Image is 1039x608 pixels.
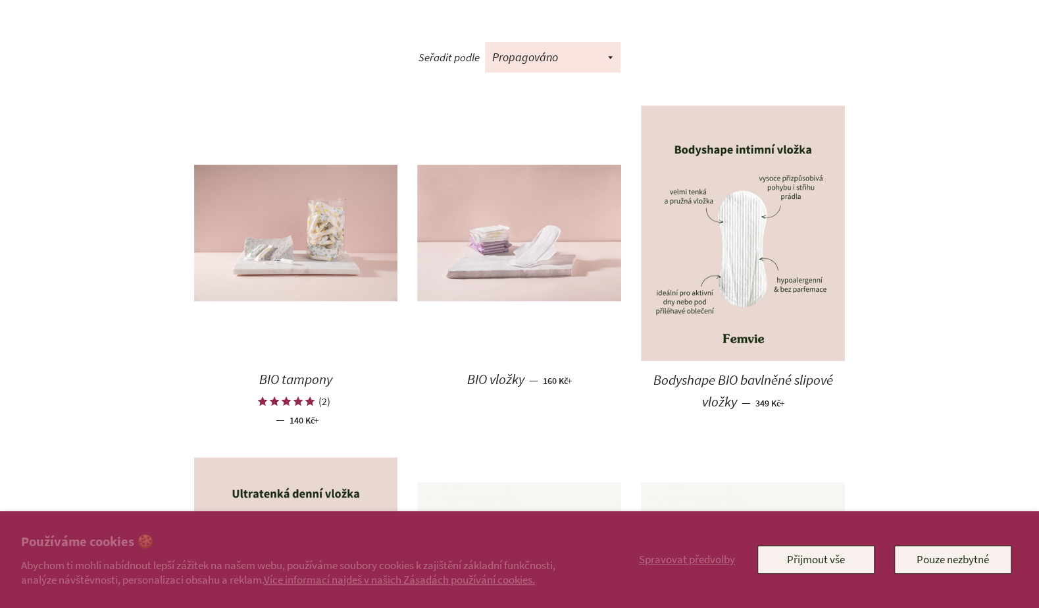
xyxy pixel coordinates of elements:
[741,395,750,410] span: —
[194,360,398,437] a: BIO tampony (2) — 140 Kč
[264,572,535,587] a: Více informací najdeš v našich Zásadách používání cookies.
[275,412,284,427] span: —
[641,361,845,422] a: Bodyshape BIO bavlněné slipové vložky — 349 Kč
[653,371,833,410] span: Bodyshape BIO bavlněné slipové vložky
[757,545,874,573] button: Přijmout vše
[755,397,784,409] span: 349 Kč
[259,370,332,388] span: BIO tampony
[528,373,538,387] span: —
[418,50,480,65] span: Seřadit podle
[21,532,586,551] h2: Používáme cookies 🍪
[289,414,318,426] span: 140 Kč
[21,558,586,587] p: Abychom ti mohli nabídnout lepší zážitek na našem webu, používáme soubory cookies k zajištění zák...
[318,395,330,408] div: (2)
[542,375,572,387] span: 160 Kč
[467,370,524,388] span: BIO vložky
[417,360,621,399] a: BIO vložky — 160 Kč
[639,552,735,567] span: Spravovat předvolby
[636,545,738,573] button: Spravovat předvolby
[894,545,1011,573] button: Pouze nezbytné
